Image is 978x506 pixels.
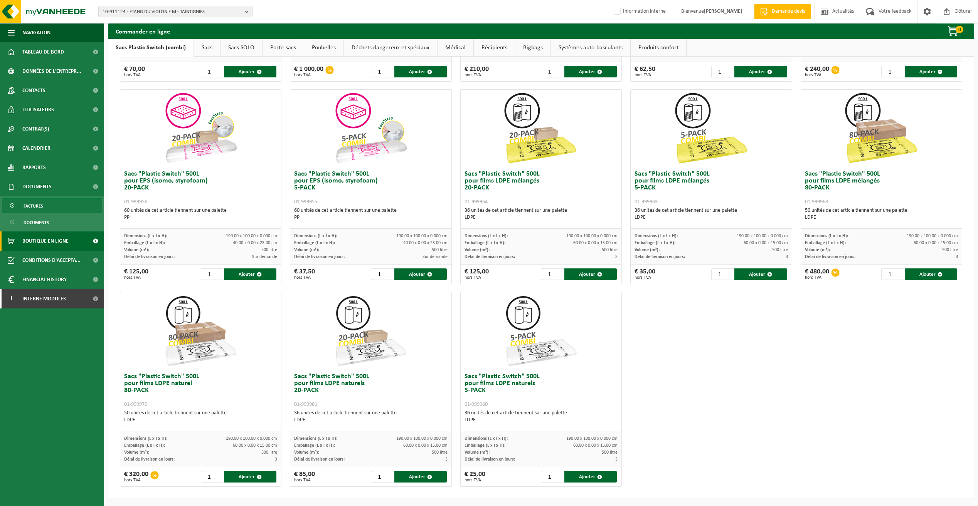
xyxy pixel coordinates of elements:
[403,241,448,245] span: 40.00 x 0.00 x 23.00 cm
[465,478,485,483] span: hors TVA
[263,39,304,57] a: Porte-sacs
[635,66,655,77] div: € 62,50
[294,241,335,245] span: Emballage (L x l x H):
[805,255,855,259] span: Délai de livraison en jours:
[194,39,220,57] a: Sacs
[22,62,81,81] span: Données de l'entrepr...
[124,255,175,259] span: Délai de livraison en jours:
[124,436,167,441] span: Dimensions (L x l x H):
[914,241,958,245] span: 60.00 x 0.00 x 15.00 cm
[465,417,618,424] div: LDPE
[396,234,448,238] span: 190.00 x 100.00 x 0.000 cm
[744,241,788,245] span: 60.00 x 0.00 x 15.00 cm
[805,268,829,280] div: € 480,00
[294,436,337,441] span: Dimensions (L x l x H):
[275,457,277,462] span: 3
[22,289,66,308] span: Interne modules
[394,268,447,280] button: Ajouter
[734,66,787,77] button: Ajouter
[403,443,448,448] span: 60.00 x 0.00 x 15.00 cm
[805,275,829,280] span: hors TVA
[124,457,175,462] span: Délai de livraison en jours:
[103,6,242,18] span: 10-911124 - ETANG DU VIOLON E.M - TAINTIGNIES
[465,255,515,259] span: Délai de livraison en jours:
[22,81,45,100] span: Contacts
[704,8,742,14] strong: [PERSON_NAME]
[22,231,69,251] span: Boutique en ligne
[124,73,145,77] span: hors TVA
[294,214,447,221] div: PP
[394,66,447,77] button: Ajouter
[551,39,630,57] a: Systèmes auto-basculants
[261,450,277,455] span: 500 litre
[465,241,505,245] span: Emballage (L x l x H):
[124,443,165,448] span: Emballage (L x l x H):
[294,402,317,407] span: 01-999961
[935,23,973,39] button: 0
[805,248,830,252] span: Volume (m³):
[711,268,734,280] input: 1
[465,234,508,238] span: Dimensions (L x l x H):
[805,199,828,205] span: 01-999968
[615,457,618,462] span: 3
[233,443,277,448] span: 60.00 x 0.00 x 15.00 cm
[905,66,957,77] button: Ajouter
[22,139,50,158] span: Calendrier
[541,471,564,483] input: 1
[224,268,276,280] button: Ajouter
[124,402,147,407] span: 01-999970
[635,207,788,221] div: 36 unités de cet article tiennent sur une palette
[124,214,277,221] div: PP
[124,373,277,408] h3: Sacs "Plastic Switch" 500L pour films LDPE naturel 80-PACK
[294,66,323,77] div: € 1 000,00
[465,199,488,205] span: 01-999964
[371,66,394,77] input: 1
[294,275,315,280] span: hors TVA
[22,42,64,62] span: Tableau de bord
[371,268,394,280] input: 1
[465,207,618,221] div: 36 unités de cet article tiennent sur une palette
[465,450,490,455] span: Volume (m³):
[805,207,958,221] div: 50 unités de cet article tiennent sur une palette
[465,275,489,280] span: hors TVA
[635,199,658,205] span: 01-999963
[465,73,489,77] span: hors TVA
[843,90,920,167] img: 01-999968
[108,39,194,57] a: Sacs Plastic Switch (combi)
[22,177,52,196] span: Documents
[573,241,618,245] span: 60.00 x 0.00 x 15.00 cm
[22,23,50,42] span: Navigation
[541,268,564,280] input: 1
[162,292,239,369] img: 01-999970
[566,234,618,238] span: 190.00 x 100.00 x 0.000 cm
[226,436,277,441] span: 190.00 x 100.00 x 0.000 cm
[2,198,102,213] a: Factures
[124,410,277,424] div: 50 unités de cet article tiennent sur une palette
[905,268,957,280] button: Ajouter
[98,6,252,17] button: 10-911124 - ETANG DU VIOLON E.M - TAINTIGNIES
[22,158,46,177] span: Rapports
[881,66,904,77] input: 1
[332,292,409,369] img: 01-999961
[805,234,848,238] span: Dimensions (L x l x H):
[226,234,277,238] span: 190.00 x 100.00 x 0.000 cm
[635,171,788,205] h3: Sacs "Plastic Switch" 500L pour films LDPE mélangés 5-PACK
[465,66,489,77] div: € 210,00
[294,248,319,252] span: Volume (m³):
[423,255,448,259] span: Sur demande
[332,90,409,167] img: 01-999955
[635,73,655,77] span: hors TVA
[465,443,505,448] span: Emballage (L x l x H):
[711,66,734,77] input: 1
[602,450,618,455] span: 500 litre
[371,471,394,483] input: 1
[566,436,618,441] span: 190.00 x 100.00 x 0.000 cm
[2,215,102,230] a: Documents
[805,214,958,221] div: LDPE
[541,66,564,77] input: 1
[294,171,447,205] h3: Sacs "Plastic Switch" 500L pour EPS (isomo, styrofoam) 5-PACK
[294,73,323,77] span: hors TVA
[786,255,788,259] span: 3
[201,66,224,77] input: 1
[772,248,788,252] span: 500 litre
